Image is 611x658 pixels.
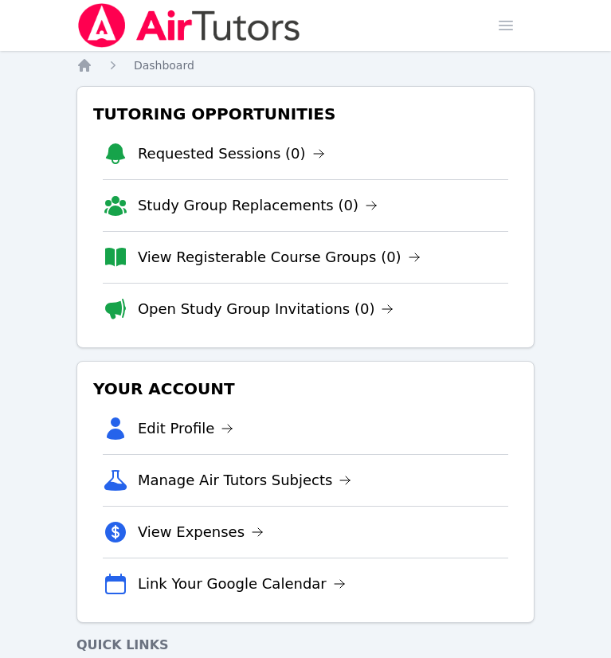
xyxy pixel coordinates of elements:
span: Dashboard [134,59,194,72]
nav: Breadcrumb [76,57,535,73]
a: View Registerable Course Groups (0) [138,246,421,268]
img: Air Tutors [76,3,302,48]
a: Requested Sessions (0) [138,143,325,165]
a: Open Study Group Invitations (0) [138,298,394,320]
a: View Expenses [138,521,264,543]
a: Link Your Google Calendar [138,573,346,595]
a: Dashboard [134,57,194,73]
a: Study Group Replacements (0) [138,194,378,217]
a: Manage Air Tutors Subjects [138,469,352,492]
h3: Your Account [90,374,521,403]
h3: Tutoring Opportunities [90,100,521,128]
a: Edit Profile [138,417,234,440]
h4: Quick Links [76,636,535,655]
